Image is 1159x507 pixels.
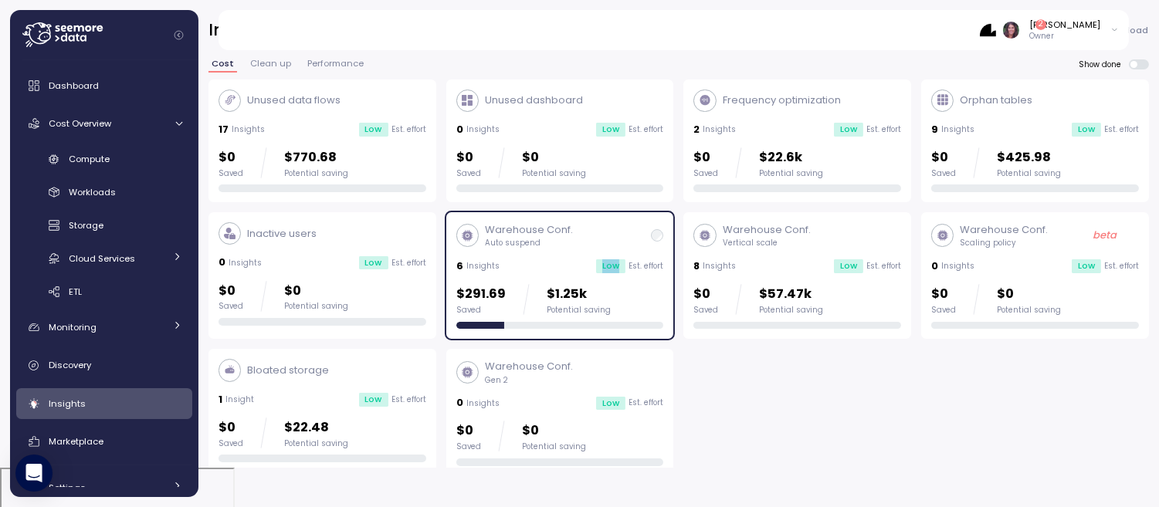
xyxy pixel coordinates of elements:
[16,312,192,343] a: Monitoring
[1029,31,1100,42] p: Owner
[485,238,573,248] p: Auto suspend
[219,392,222,407] p: 1
[219,281,243,302] p: $0
[547,305,611,316] div: Potential saving
[456,305,506,316] div: Saved
[931,147,956,168] p: $0
[391,258,426,269] p: Est. effort
[49,117,111,130] span: Cost Overview
[229,258,262,269] p: Insights
[693,305,718,316] div: Saved
[596,397,625,411] div: Low
[456,421,481,441] p: $0
[456,168,481,179] div: Saved
[1093,228,1117,243] p: beta
[1072,259,1101,273] div: Low
[16,108,192,139] a: Cost Overview
[247,93,341,108] p: Unused data flows
[703,124,736,135] p: Insights
[941,261,974,272] p: Insights
[69,219,103,232] span: Storage
[16,245,192,271] a: Cloud Services
[284,147,348,168] p: $770.68
[169,29,188,41] button: Collapse navigation
[359,393,388,407] div: Low
[212,59,234,68] span: Cost
[759,168,823,179] div: Potential saving
[456,122,463,137] p: 0
[69,252,135,265] span: Cloud Services
[232,124,265,135] p: Insights
[466,261,500,272] p: Insights
[359,123,388,137] div: Low
[16,180,192,205] a: Workloads
[466,398,500,409] p: Insights
[961,222,1049,238] p: Warehouse Conf.
[931,305,956,316] div: Saved
[931,168,956,179] div: Saved
[208,19,276,42] h2: Insights
[1029,19,1100,31] div: [PERSON_NAME]
[980,22,996,38] img: 68b85438e78823e8cb7db339.PNG
[931,259,938,274] p: 0
[1079,59,1129,69] span: Show done
[485,359,573,374] p: Warehouse Conf.
[219,147,243,168] p: $0
[16,388,192,419] a: Insights
[759,305,823,316] div: Potential saving
[596,259,625,273] div: Low
[961,238,1049,248] p: Scaling policy
[69,186,116,198] span: Workloads
[69,153,110,165] span: Compute
[456,395,463,411] p: 0
[931,122,938,137] p: 9
[466,124,500,135] p: Insights
[997,305,1061,316] div: Potential saving
[1039,19,1043,30] p: 2
[219,122,229,137] p: 17
[247,363,329,378] p: Bloated storage
[834,259,863,273] div: Low
[693,284,718,305] p: $0
[997,284,1061,305] p: $0
[391,124,426,135] p: Est. effort
[16,147,192,172] a: Compute
[69,286,82,298] span: ETL
[997,168,1061,179] div: Potential saving
[456,441,481,452] div: Saved
[247,226,317,242] p: Inactive users
[629,261,663,272] p: Est. effort
[866,124,901,135] p: Est. effort
[723,222,811,238] p: Warehouse Conf.
[941,124,974,135] p: Insights
[961,93,1033,108] p: Orphan tables
[522,147,586,168] p: $0
[759,284,823,305] p: $57.47k
[225,394,254,405] p: Insight
[456,259,463,274] p: 6
[219,417,243,438] p: $0
[359,256,388,270] div: Low
[723,93,841,108] p: Frequency optimization
[49,397,86,410] span: Insights
[16,279,192,304] a: ETL
[49,79,99,92] span: Dashboard
[16,213,192,238] a: Storage
[522,441,586,452] div: Potential saving
[250,59,291,68] span: Clean up
[1072,123,1101,137] div: Low
[931,284,956,305] p: $0
[1104,261,1139,272] p: Est. effort
[629,397,663,408] p: Est. effort
[391,394,426,405] p: Est. effort
[547,284,611,305] p: $1.25k
[723,238,811,248] p: Vertical scale
[522,168,586,179] div: Potential saving
[307,59,364,68] span: Performance
[49,482,86,494] span: Settings
[693,259,700,274] p: 8
[49,435,103,448] span: Marketplace
[284,281,348,302] p: $0
[1003,22,1019,38] img: ACg8ocLDuIZlR5f2kIgtapDwVC7yp445s3OgbrQTIAV7qYj8P05r5pI=s96-c
[284,438,348,449] div: Potential saving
